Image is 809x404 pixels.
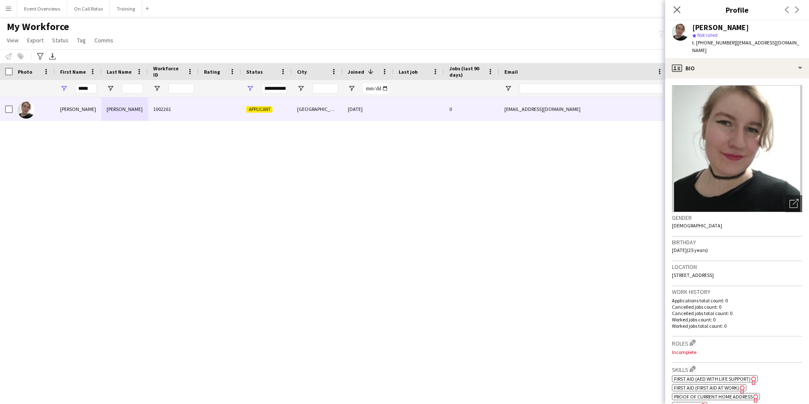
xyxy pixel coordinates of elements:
[672,222,722,229] span: [DEMOGRAPHIC_DATA]
[27,36,44,44] span: Export
[672,365,802,374] h3: Skills
[107,69,132,75] span: Last Name
[348,85,355,92] button: Open Filter Menu
[674,393,753,400] span: Proof of Current Home Address
[35,51,45,61] app-action-btn: Advanced filters
[168,83,194,94] input: Workforce ID Filter Input
[672,310,802,316] p: Cancelled jobs total count: 0
[692,39,799,53] span: | [EMAIL_ADDRESS][DOMAIN_NAME]
[122,83,143,94] input: Last Name Filter Input
[91,35,117,46] a: Comms
[520,83,663,94] input: Email Filter Input
[246,85,254,92] button: Open Filter Menu
[17,0,67,17] button: Event Overviews
[672,238,802,246] h3: Birthday
[672,263,802,271] h3: Location
[18,102,35,119] img: Linda Hakajova
[363,83,388,94] input: Joined Filter Input
[672,214,802,221] h3: Gender
[672,297,802,304] p: Applications total count: 0
[148,97,199,121] div: 1002261
[246,69,263,75] span: Status
[49,35,72,46] a: Status
[77,36,86,44] span: Tag
[94,36,113,44] span: Comms
[312,83,338,94] input: City Filter Input
[672,85,802,212] img: Crew avatar or photo
[52,36,69,44] span: Status
[504,85,512,92] button: Open Filter Menu
[107,85,114,92] button: Open Filter Menu
[697,32,718,38] span: Not rated
[153,65,184,78] span: Workforce ID
[246,106,272,113] span: Applicant
[672,349,802,355] p: Incomplete
[399,69,418,75] span: Last job
[47,51,58,61] app-action-btn: Export XLSX
[24,35,47,46] a: Export
[297,85,305,92] button: Open Filter Menu
[204,69,220,75] span: Rating
[499,97,669,121] div: [EMAIL_ADDRESS][DOMAIN_NAME]
[449,65,484,78] span: Jobs (last 90 days)
[672,316,802,323] p: Worked jobs count: 0
[672,288,802,296] h3: Work history
[692,24,749,31] div: [PERSON_NAME]
[674,385,739,391] span: First Aid (First Aid At Work)
[7,36,19,44] span: View
[18,69,32,75] span: Photo
[60,85,68,92] button: Open Filter Menu
[665,58,809,78] div: Bio
[55,97,102,121] div: [PERSON_NAME]
[343,97,393,121] div: [DATE]
[75,83,96,94] input: First Name Filter Input
[672,338,802,347] h3: Roles
[665,4,809,15] h3: Profile
[785,195,802,212] div: Open photos pop-in
[504,69,518,75] span: Email
[672,323,802,329] p: Worked jobs total count: 0
[297,69,307,75] span: City
[692,39,736,46] span: t. [PHONE_NUMBER]
[110,0,142,17] button: Training
[444,97,499,121] div: 0
[672,304,802,310] p: Cancelled jobs count: 0
[67,0,110,17] button: On Call Rotas
[674,376,751,382] span: First Aid (AED with life support)
[7,20,69,33] span: My Workforce
[153,85,161,92] button: Open Filter Menu
[672,247,708,253] span: [DATE] (25 years)
[102,97,148,121] div: [PERSON_NAME]
[292,97,343,121] div: [GEOGRAPHIC_DATA]
[3,35,22,46] a: View
[74,35,89,46] a: Tag
[672,272,714,278] span: [STREET_ADDRESS]
[348,69,364,75] span: Joined
[60,69,86,75] span: First Name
